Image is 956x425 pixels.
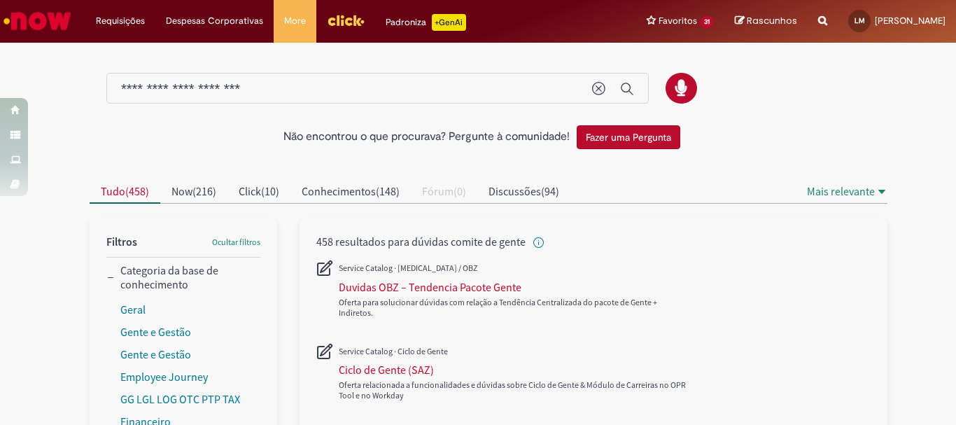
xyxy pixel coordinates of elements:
span: 31 [700,16,714,28]
span: More [284,14,306,28]
div: Padroniza [386,14,466,31]
a: Rascunhos [735,15,797,28]
span: Rascunhos [747,14,797,27]
span: Favoritos [659,14,697,28]
p: +GenAi [432,14,466,31]
img: ServiceNow [1,7,73,35]
span: [PERSON_NAME] [875,15,946,27]
img: click_logo_yellow_360x200.png [327,10,365,31]
button: Fazer uma Pergunta [577,125,680,149]
span: LM [855,16,865,25]
span: Despesas Corporativas [166,14,263,28]
span: Requisições [96,14,145,28]
h2: Não encontrou o que procurava? Pergunte à comunidade! [283,131,570,144]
